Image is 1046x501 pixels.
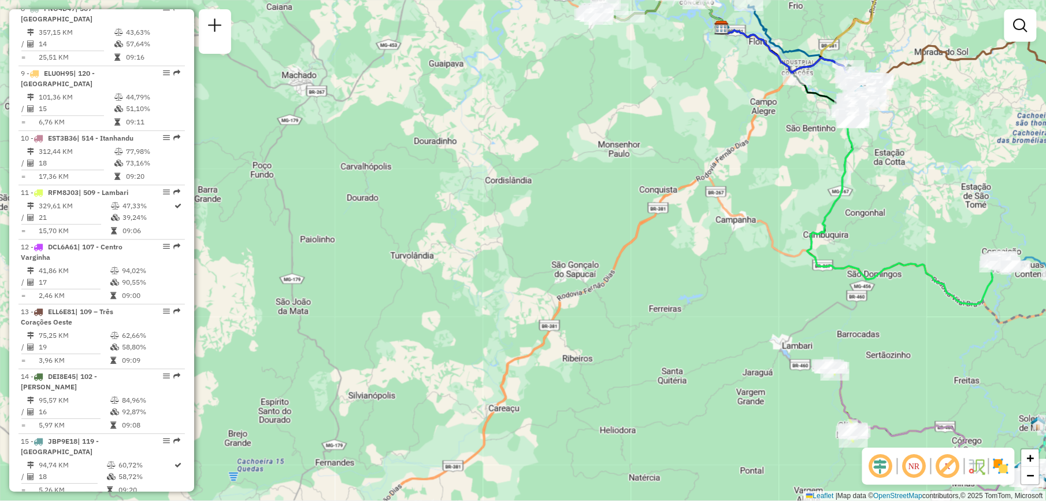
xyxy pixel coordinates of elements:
[125,171,180,182] td: 09:20
[38,277,110,288] td: 17
[125,38,180,50] td: 57,64%
[173,308,180,315] em: Rota exportada
[110,292,116,299] i: Tempo total em rota
[38,459,106,471] td: 94,74 KM
[1031,416,1046,431] img: Soledade de Minas
[27,397,34,404] i: Distância Total
[48,188,79,197] span: RFM8J03
[38,200,110,212] td: 329,61 KM
[38,146,114,157] td: 312,44 KM
[110,357,116,364] i: Tempo total em rota
[118,459,174,471] td: 60,72%
[806,492,834,500] a: Leaflet
[44,4,75,13] span: FNO4D47
[21,307,113,326] span: 13 -
[125,103,180,115] td: 51,10%
[21,171,27,182] td: =
[27,332,34,339] i: Distância Total
[21,157,27,169] td: /
[21,69,95,88] span: 9 -
[38,419,110,431] td: 5,97 KM
[114,29,123,36] i: % de utilização do peso
[854,84,869,100] img: Tres Coracoes
[121,419,180,431] td: 09:08
[173,373,180,380] em: Rota exportada
[110,332,119,339] i: % de utilização do peso
[111,202,120,209] i: % de utilização do peso
[110,422,116,429] i: Tempo total em rota
[122,212,174,223] td: 39,24%
[114,40,123,47] i: % de utilização da cubagem
[114,148,123,155] i: % de utilização do peso
[21,4,97,23] span: 8 -
[21,419,27,431] td: =
[934,452,962,480] span: Exibir rótulo
[118,471,174,482] td: 58,72%
[21,341,27,353] td: /
[967,457,986,476] img: Fluxo de ruas
[114,119,120,126] i: Tempo total em rota
[27,214,34,221] i: Total de Atividades
[110,408,119,415] i: % de utilização da cubagem
[27,473,34,480] i: Total de Atividades
[125,116,180,128] td: 09:11
[38,51,114,63] td: 25,51 KM
[38,290,110,301] td: 2,46 KM
[38,484,106,496] td: 5,26 KM
[175,202,182,209] i: Rota otimizada
[203,14,227,40] a: Nova sessão e pesquisa
[110,279,119,286] i: % de utilização da cubagem
[21,372,97,391] span: 14 -
[21,484,27,496] td: =
[21,4,97,23] span: | 507 - [GEOGRAPHIC_DATA]
[1027,468,1034,482] span: −
[1022,467,1039,484] a: Zoom out
[27,94,34,101] i: Distância Total
[27,202,34,209] i: Distância Total
[163,243,170,250] em: Opções
[114,54,120,61] i: Tempo total em rota
[38,212,110,223] td: 21
[48,437,77,445] span: JBP9E18
[121,355,180,366] td: 09:09
[173,69,180,76] em: Rota exportada
[110,344,119,351] i: % de utilização da cubagem
[48,372,76,381] span: DEI8E45
[173,437,180,444] em: Rota exportada
[107,487,113,493] i: Tempo total em rota
[21,103,27,115] td: /
[21,188,128,197] span: 11 -
[867,452,895,480] span: Ocultar deslocamento
[163,373,170,380] em: Opções
[27,344,34,351] i: Total de Atividades
[38,171,114,182] td: 17,36 KM
[125,51,180,63] td: 09:16
[874,492,923,500] a: OpenStreetMap
[21,69,95,88] span: | 120 - [GEOGRAPHIC_DATA]
[21,406,27,418] td: /
[163,134,170,141] em: Opções
[714,20,729,35] img: CDD Varginha
[121,330,180,341] td: 62,66%
[1027,451,1034,465] span: +
[21,242,123,261] span: 12 -
[38,27,114,38] td: 357,15 KM
[836,492,837,500] span: |
[21,116,27,128] td: =
[27,408,34,415] i: Total de Atividades
[79,188,128,197] span: | 509 - Lambari
[38,157,114,169] td: 18
[21,471,27,482] td: /
[122,225,174,237] td: 09:06
[21,212,27,223] td: /
[125,146,180,157] td: 77,98%
[803,491,1046,501] div: Map data © contributors,© 2025 TomTom, Microsoft
[48,242,77,251] span: DCL6A61
[173,134,180,141] em: Rota exportada
[114,94,123,101] i: % de utilização do peso
[48,307,75,316] span: ELL6E81
[27,148,34,155] i: Distância Total
[38,355,110,366] td: 3,96 KM
[21,372,97,391] span: | 102 - [PERSON_NAME]
[38,406,110,418] td: 16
